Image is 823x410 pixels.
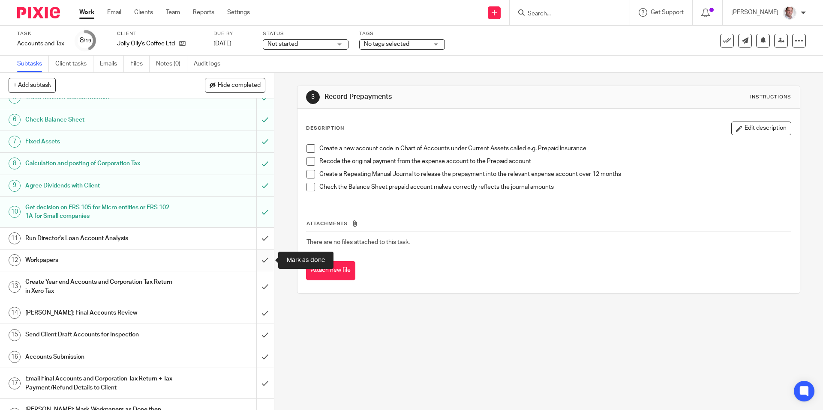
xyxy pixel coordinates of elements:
[134,8,153,17] a: Clients
[17,39,64,48] div: Accounts and Tax
[25,232,174,245] h1: Run Director's Loan Account Analysis
[25,328,174,341] h1: Send Client Draft Accounts for Inspection
[218,82,261,89] span: Hide completed
[359,30,445,37] label: Tags
[117,30,203,37] label: Client
[166,8,180,17] a: Team
[17,7,60,18] img: Pixie
[107,8,121,17] a: Email
[9,329,21,341] div: 15
[9,232,21,244] div: 11
[25,179,174,192] h1: Agree Dividends with Client
[194,56,227,72] a: Audit logs
[193,8,214,17] a: Reports
[319,144,790,153] p: Create a new account code in Chart of Accounts under Current Assets called e.g. Prepaid Insurance
[9,114,21,126] div: 6
[306,221,348,226] span: Attachments
[25,201,174,223] h1: Get decision on FRS 105 for Micro entities or FRS 102 1A for Small companies
[267,41,298,47] span: Not started
[9,180,21,192] div: 9
[156,56,187,72] a: Notes (0)
[9,307,21,319] div: 14
[213,41,231,47] span: [DATE]
[9,136,21,148] div: 7
[651,9,684,15] span: Get Support
[750,94,791,101] div: Instructions
[25,372,174,394] h1: Email Final Accounts and Corporation Tax Return + Tax Payment/Refund Details to Client
[306,90,320,104] div: 3
[205,78,265,92] button: Hide completed
[783,6,796,20] img: Munro%20Partners-3202.jpg
[319,157,790,166] p: Recode the original payment from the expense account to the Prepaid account
[25,157,174,170] h1: Calculation and posting of Corporation Tax
[80,36,91,45] div: 8
[319,183,790,191] p: Check the Balance Sheet prepaid account makes correctly reflects the journal amounts
[130,56,150,72] a: Files
[25,276,174,297] h1: Create Year end Accounts and Corporation Tax Return in Xero Tax
[263,30,348,37] label: Status
[306,261,355,280] button: Attach new file
[117,39,175,48] p: Jolly Olly's Coffee Ltd
[84,39,91,43] small: /19
[364,41,409,47] span: No tags selected
[306,239,410,245] span: There are no files attached to this task.
[25,113,174,126] h1: Check Balance Sheet
[79,8,94,17] a: Work
[17,30,64,37] label: Task
[25,135,174,148] h1: Fixed Assets
[9,78,56,92] button: + Add subtask
[9,377,21,389] div: 17
[213,30,252,37] label: Due by
[9,157,21,169] div: 8
[9,254,21,266] div: 12
[324,92,567,101] h1: Record Prepayments
[9,351,21,363] div: 16
[100,56,124,72] a: Emails
[9,281,21,293] div: 13
[731,122,791,135] button: Edit description
[527,10,604,18] input: Search
[25,254,174,267] h1: Workpapers
[17,56,49,72] a: Subtasks
[731,8,778,17] p: [PERSON_NAME]
[227,8,250,17] a: Settings
[25,351,174,363] h1: Accounts Submission
[9,206,21,218] div: 10
[306,125,344,132] p: Description
[319,170,790,178] p: Create a Repeating Manual Journal to release the prepayment into the relevant expense account ove...
[25,306,174,319] h1: [PERSON_NAME]: Final Accounts Review
[55,56,93,72] a: Client tasks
